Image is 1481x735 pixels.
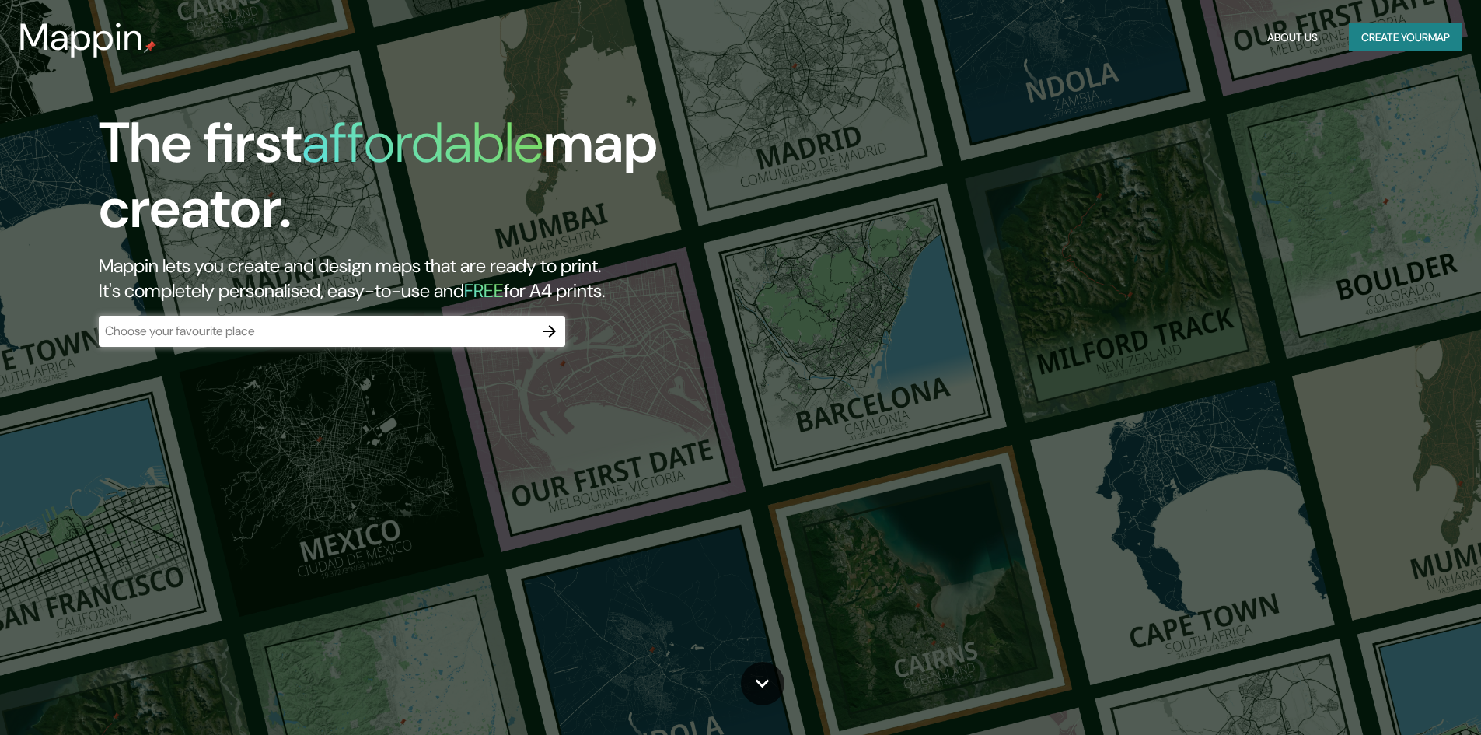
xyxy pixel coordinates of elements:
button: About Us [1261,23,1324,52]
img: mappin-pin [144,40,156,53]
h1: affordable [302,107,543,179]
h2: Mappin lets you create and design maps that are ready to print. It's completely personalised, eas... [99,254,840,303]
input: Choose your favourite place [99,322,534,340]
button: Create yourmap [1349,23,1462,52]
h3: Mappin [19,16,144,59]
h1: The first map creator. [99,110,840,254]
h5: FREE [464,278,504,303]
